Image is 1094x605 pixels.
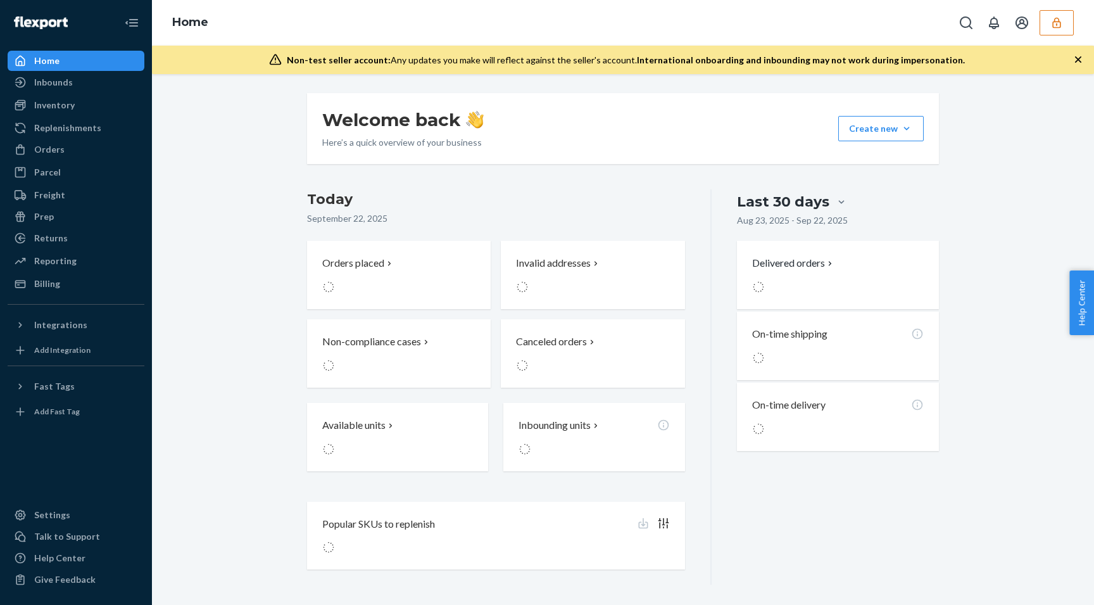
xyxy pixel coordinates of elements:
a: Billing [8,274,144,294]
span: International onboarding and inbounding may not work during impersonation. [637,54,965,65]
button: Talk to Support [8,526,144,547]
div: Add Fast Tag [34,406,80,417]
a: Returns [8,228,144,248]
button: Give Feedback [8,570,144,590]
div: Fast Tags [34,380,75,393]
div: Inbounds [34,76,73,89]
div: Returns [34,232,68,245]
h3: Today [307,189,685,210]
div: Home [34,54,60,67]
div: Add Integration [34,345,91,355]
div: Freight [34,189,65,201]
div: Give Feedback [34,573,96,586]
div: Parcel [34,166,61,179]
h1: Welcome back [322,108,484,131]
div: Help Center [34,552,85,564]
div: Inventory [34,99,75,111]
a: Help Center [8,548,144,568]
p: On-time delivery [752,398,826,412]
button: Delivered orders [752,256,835,271]
p: Available units [322,418,386,433]
a: Add Integration [8,340,144,360]
p: Aug 23, 2025 - Sep 22, 2025 [737,214,848,227]
a: Settings [8,505,144,525]
div: Billing [34,277,60,290]
button: Orders placed [307,241,491,309]
button: Open account menu [1009,10,1034,35]
p: Here’s a quick overview of your business [322,136,484,149]
button: Available units [307,403,488,471]
div: Last 30 days [737,192,829,212]
a: Reporting [8,251,144,271]
a: Inventory [8,95,144,115]
button: Fast Tags [8,376,144,397]
button: Open notifications [981,10,1007,35]
a: Home [172,15,208,29]
p: Inbounding units [519,418,591,433]
div: Any updates you make will reflect against the seller's account. [287,54,965,67]
div: Prep [34,210,54,223]
img: hand-wave emoji [466,111,484,129]
a: Prep [8,207,144,227]
button: Close Navigation [119,10,144,35]
a: Home [8,51,144,71]
div: Integrations [34,319,87,331]
p: September 22, 2025 [307,212,685,225]
a: Replenishments [8,118,144,138]
div: Orders [34,143,65,156]
button: Integrations [8,315,144,335]
div: Replenishments [34,122,101,134]
p: Popular SKUs to replenish [322,517,435,532]
p: On-time shipping [752,327,827,341]
ol: breadcrumbs [162,4,218,41]
img: Flexport logo [14,16,68,29]
div: Talk to Support [34,530,100,543]
p: Canceled orders [516,334,587,349]
button: Inbounding units [503,403,684,471]
button: Invalid addresses [501,241,684,309]
button: Canceled orders [501,319,684,388]
p: Non-compliance cases [322,334,421,349]
button: Create new [838,116,924,141]
a: Add Fast Tag [8,402,144,422]
div: Settings [34,509,70,521]
a: Orders [8,139,144,160]
button: Help Center [1069,271,1094,335]
a: Inbounds [8,72,144,92]
p: Invalid addresses [516,256,591,271]
p: Orders placed [322,256,384,271]
span: Non-test seller account: [287,54,391,65]
a: Freight [8,185,144,205]
button: Open Search Box [953,10,979,35]
a: Parcel [8,162,144,182]
button: Non-compliance cases [307,319,491,388]
div: Reporting [34,255,77,267]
